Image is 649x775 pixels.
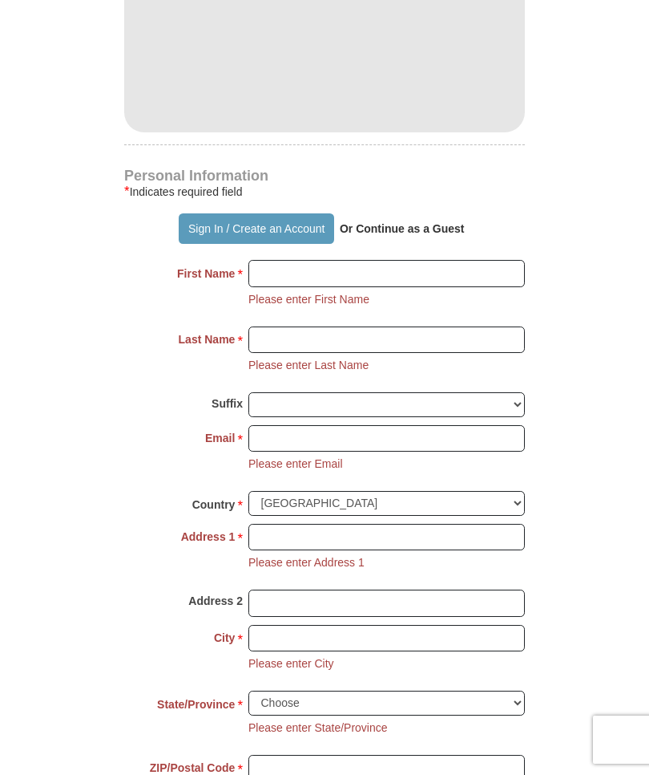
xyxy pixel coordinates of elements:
[340,222,465,235] strong: Or Continue as a Guest
[192,493,236,516] strong: Country
[124,182,525,201] div: Indicates required field
[179,213,333,244] button: Sign In / Create an Account
[214,627,235,649] strong: City
[179,328,236,351] strong: Last Name
[248,655,334,672] li: Please enter City
[248,357,369,373] li: Please enter Last Name
[248,291,369,307] li: Please enter First Name
[188,590,243,612] strong: Address 2
[248,720,388,736] li: Please enter State/Province
[157,693,235,716] strong: State/Province
[248,456,343,472] li: Please enter Email
[181,525,236,548] strong: Address 1
[177,262,235,285] strong: First Name
[212,392,243,415] strong: Suffix
[124,169,525,182] h4: Personal Information
[248,554,365,570] li: Please enter Address 1
[205,427,235,449] strong: Email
